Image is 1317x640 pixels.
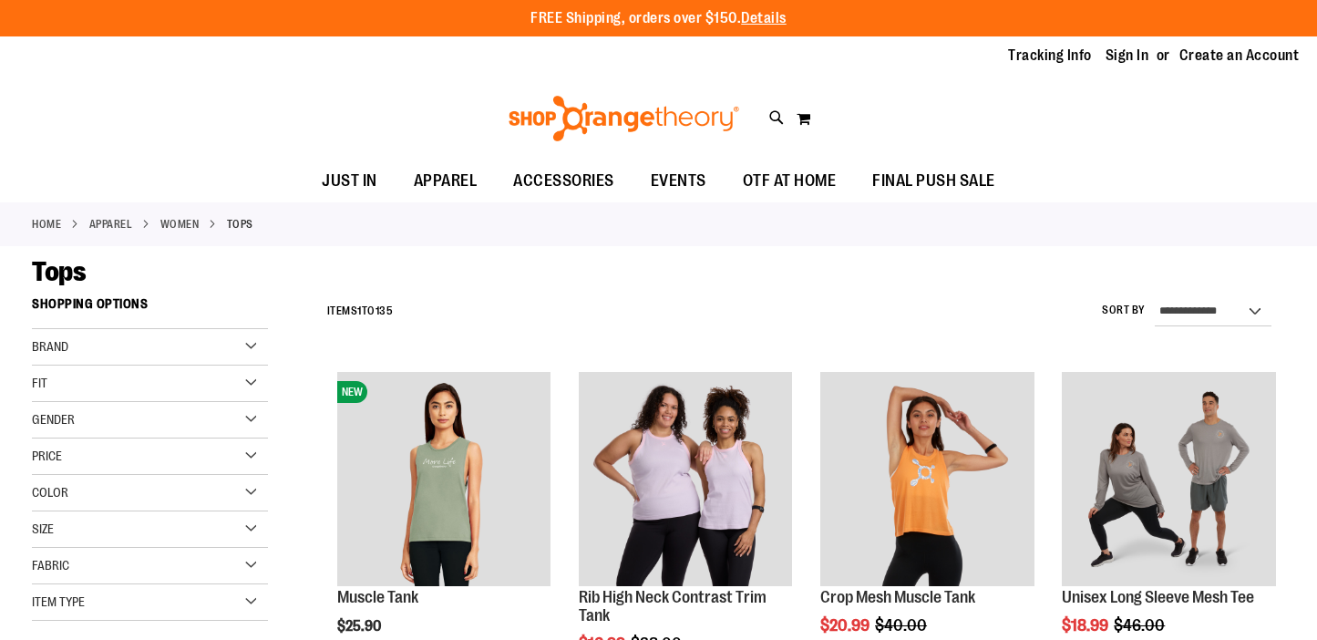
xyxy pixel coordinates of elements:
p: FREE Shipping, orders over $150. [530,8,787,29]
span: Gender [32,412,75,427]
span: $25.90 [337,618,384,635]
span: FINAL PUSH SALE [872,160,995,201]
span: NEW [337,381,367,403]
a: FINAL PUSH SALE [854,160,1013,202]
a: Crop Mesh Muscle Tank primary image [820,372,1034,589]
a: Create an Account [1179,46,1300,66]
span: JUST IN [322,160,377,201]
span: Brand [32,339,68,354]
a: Unisex Long Sleeve Mesh Tee [1062,588,1254,606]
span: Item Type [32,594,85,609]
span: EVENTS [651,160,706,201]
span: $40.00 [875,616,930,635]
span: Tops [32,256,86,287]
span: Price [32,449,62,463]
strong: Tops [227,216,253,232]
span: APPAREL [414,160,478,201]
img: Shop Orangetheory [506,96,742,141]
a: ACCESSORIES [495,160,633,202]
span: 1 [357,305,362,317]
img: Unisex Long Sleeve Mesh Tee primary image [1062,372,1276,586]
a: Rib High Neck Contrast Trim Tank [579,588,767,625]
span: Fabric [32,558,69,573]
h2: Items to [327,297,394,325]
span: $20.99 [820,616,872,635]
a: Crop Mesh Muscle Tank [820,588,975,606]
a: APPAREL [89,216,133,232]
a: Unisex Long Sleeve Mesh Tee primary image [1062,372,1276,589]
span: Color [32,485,68,500]
img: Muscle Tank [337,372,551,586]
a: Home [32,216,61,232]
a: Tracking Info [1008,46,1092,66]
a: Muscle Tank [337,588,418,606]
span: ACCESSORIES [513,160,614,201]
a: OTF AT HOME [725,160,855,202]
span: 135 [376,305,394,317]
a: WOMEN [160,216,200,232]
a: EVENTS [633,160,725,202]
img: Rib Tank w/ Contrast Binding primary image [579,372,793,586]
label: Sort By [1102,303,1146,318]
span: Fit [32,376,47,390]
span: $18.99 [1062,616,1111,635]
span: Size [32,521,54,536]
a: JUST IN [304,160,396,202]
a: Rib Tank w/ Contrast Binding primary image [579,372,793,589]
span: $46.00 [1114,616,1168,635]
a: Details [741,10,787,26]
strong: Shopping Options [32,288,268,329]
a: Muscle TankNEW [337,372,551,589]
span: OTF AT HOME [743,160,837,201]
a: Sign In [1106,46,1149,66]
a: APPAREL [396,160,496,201]
img: Crop Mesh Muscle Tank primary image [820,372,1034,586]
